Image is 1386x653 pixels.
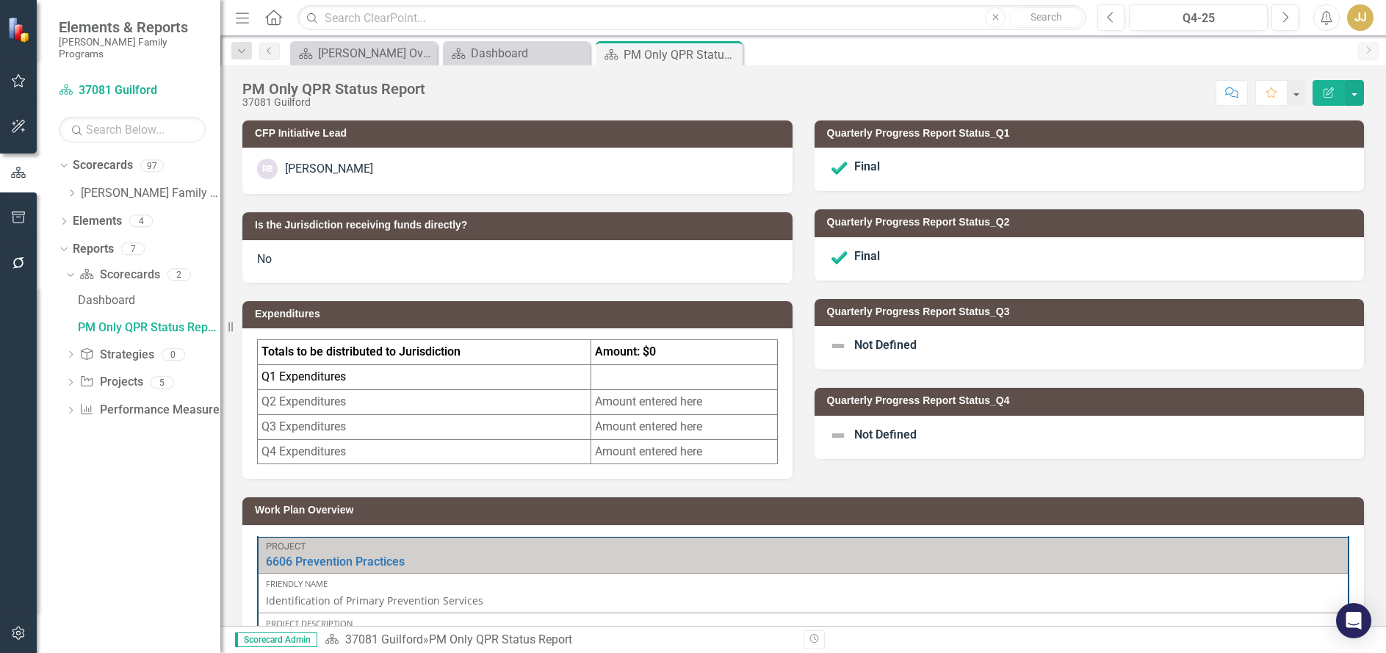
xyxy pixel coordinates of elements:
[471,44,586,62] div: Dashboard
[73,213,122,230] a: Elements
[79,267,159,284] a: Scorecards
[829,427,847,444] img: Not Defined
[78,294,220,307] div: Dashboard
[151,376,174,389] div: 5
[1336,603,1371,638] div: Open Intercom Messenger
[255,505,1357,516] h3: Work Plan Overview
[59,117,206,142] input: Search Below...
[255,309,785,320] h3: Expenditures
[595,444,702,458] span: Amount entered here
[829,248,847,266] img: Final
[79,347,154,364] a: Strategies
[829,159,847,176] img: Final
[258,613,1349,652] td: Double-Click to Edit
[266,618,1340,629] div: Project Description
[854,160,880,174] span: Final
[257,159,278,179] div: RB
[827,395,1357,406] h3: Quarterly Progress Report Status_Q4
[266,594,483,607] span: Identification of Primary Prevention Services
[285,161,373,178] div: [PERSON_NAME]
[78,321,220,334] div: PM Only QPR Status Report
[167,268,191,281] div: 2
[1031,11,1062,23] span: Search
[261,419,346,433] span: Q3 Expenditures
[7,16,33,43] img: ClearPoint Strategy
[73,241,114,258] a: Reports
[318,44,433,62] div: [PERSON_NAME] Overview
[79,402,225,419] a: Performance Measures
[121,243,145,256] div: 7
[59,82,206,99] a: 37081 Guilford
[1129,4,1268,31] button: Q4-25
[261,394,346,408] span: Q2 Expenditures
[854,338,917,352] span: Not Defined
[1347,4,1374,31] button: JJ
[257,252,272,266] span: No
[162,348,185,361] div: 0
[73,157,133,174] a: Scorecards
[261,344,461,358] strong: Totals to be distributed to Jurisdiction
[827,128,1357,139] h3: Quarterly Progress Report Status_Q1
[624,46,739,64] div: PM Only QPR Status Report
[827,306,1357,317] h3: Quarterly Progress Report Status_Q3
[81,185,220,202] a: [PERSON_NAME] Family Programs
[595,394,702,408] span: Amount entered here
[266,555,1340,569] a: 6606 Prevention Practices
[59,18,206,36] span: Elements & Reports
[242,81,425,97] div: PM Only QPR Status Report
[261,444,346,458] span: Q4 Expenditures
[294,44,433,62] a: [PERSON_NAME] Overview
[1134,10,1263,27] div: Q4-25
[74,289,220,312] a: Dashboard
[595,344,656,358] strong: Amount: $0
[266,541,1340,552] div: Project
[297,5,1086,31] input: Search ClearPoint...
[258,573,1349,613] td: Double-Click to Edit
[429,632,572,646] div: PM Only QPR Status Report
[79,374,142,391] a: Projects
[255,128,785,139] h3: CFP Initiative Lead
[854,427,917,441] span: Not Defined
[258,537,1349,574] td: Double-Click to Edit Right Click for Context Menu
[140,159,164,172] div: 97
[595,419,702,433] span: Amount entered here
[129,215,153,228] div: 4
[829,337,847,355] img: Not Defined
[74,316,220,339] a: PM Only QPR Status Report
[1009,7,1083,28] button: Search
[258,365,591,390] td: Q1 Expenditures
[854,249,880,263] span: Final
[447,44,586,62] a: Dashboard
[345,632,423,646] a: 37081 Guilford
[59,36,206,60] small: [PERSON_NAME] Family Programs
[242,97,425,108] div: 37081 Guilford
[235,632,317,647] span: Scorecard Admin
[266,578,1340,590] div: Friendly Name
[255,220,785,231] h3: Is the Jurisdiction receiving funds directly?
[827,217,1357,228] h3: Quarterly Progress Report Status_Q2
[325,632,793,649] div: »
